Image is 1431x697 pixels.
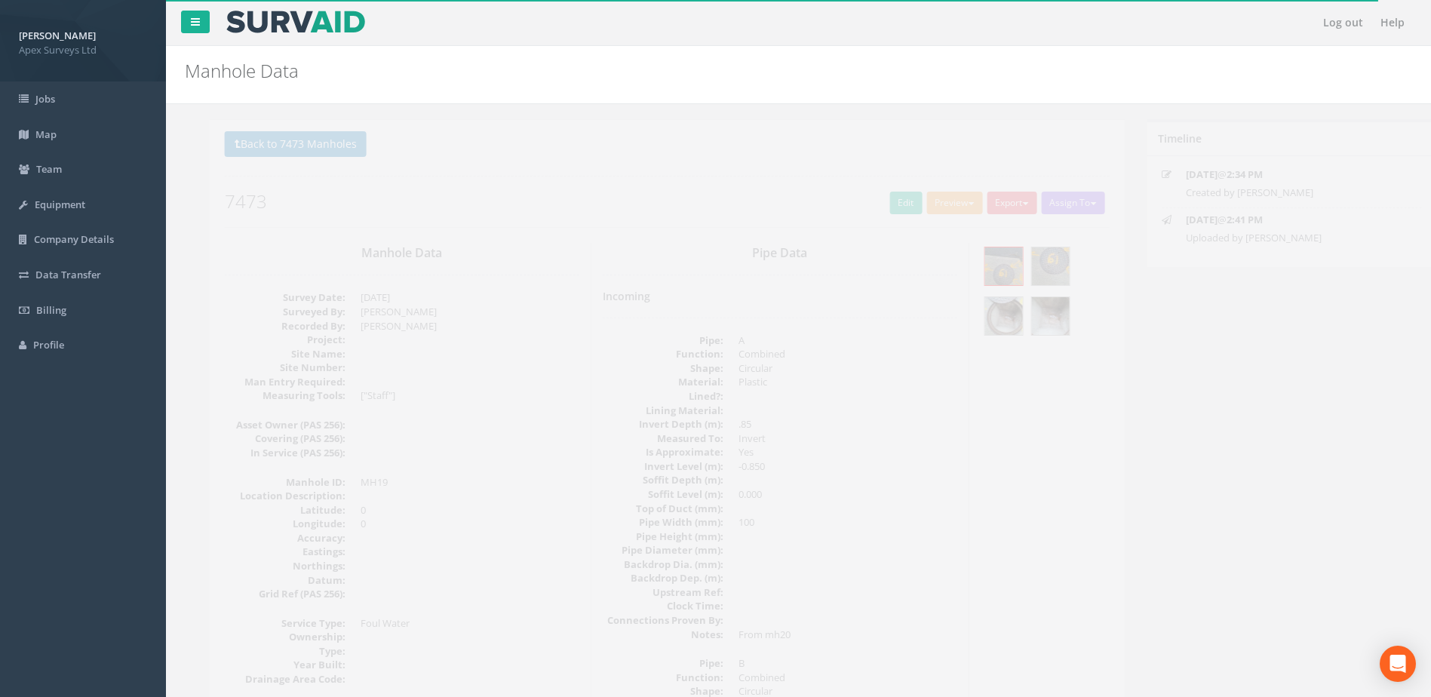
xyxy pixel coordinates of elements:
[1161,231,1374,245] p: Uploaded by [PERSON_NAME]
[200,587,321,601] dt: Grid Ref (PAS 256):
[35,92,55,106] span: Jobs
[578,347,699,361] dt: Function:
[714,628,932,642] dd: From mh20
[1380,646,1416,682] div: Open Intercom Messenger
[185,61,1204,81] h2: Manhole Data
[200,388,321,403] dt: Measuring Tools:
[578,445,699,459] dt: Is Approximate:
[200,573,321,588] dt: Datum:
[714,333,932,348] dd: A
[200,361,321,375] dt: Site Number:
[1161,213,1193,226] strong: [DATE]
[200,531,321,545] dt: Accuracy:
[578,487,699,502] dt: Soffit Level (m):
[200,333,321,347] dt: Project:
[200,616,321,631] dt: Service Type:
[336,475,554,490] dd: MH19
[35,268,101,281] span: Data Transfer
[578,515,699,530] dt: Pipe Width (mm):
[1161,213,1374,227] p: @
[1161,167,1193,181] strong: [DATE]
[19,25,147,57] a: [PERSON_NAME] Apex Surveys Ltd
[578,361,699,376] dt: Shape:
[1202,213,1238,226] strong: 2:41 PM
[1161,167,1374,182] p: @
[200,630,321,644] dt: Ownership:
[19,29,96,42] strong: [PERSON_NAME]
[578,543,699,557] dt: Pipe Diameter (mm):
[200,431,321,446] dt: Covering (PAS 256):
[578,628,699,642] dt: Notes:
[200,644,321,659] dt: Type:
[1161,186,1374,200] p: Created by [PERSON_NAME]
[578,417,699,431] dt: Invert Depth (m):
[578,473,699,487] dt: Soffit Depth (m):
[578,502,699,516] dt: Top of Duct (mm):
[714,347,932,361] dd: Combined
[578,459,699,474] dt: Invert Level (m):
[336,616,554,631] dd: Foul Water
[714,361,932,376] dd: Circular
[336,290,554,305] dd: [DATE]
[578,290,932,302] h4: Incoming
[714,459,932,474] dd: -0.850
[578,599,699,613] dt: Clock Time:
[200,375,321,389] dt: Man Entry Required:
[1134,133,1178,144] h5: Timeline
[200,319,321,333] dt: Recorded By:
[200,559,321,573] dt: Northings:
[36,162,62,176] span: Team
[578,656,699,671] dt: Pipe:
[714,375,932,389] dd: Plastic
[714,671,932,685] dd: Combined
[902,192,958,214] button: Preview
[578,530,699,544] dt: Pipe Height (mm):
[865,192,898,214] a: Edit
[200,446,321,460] dt: In Service (PAS 256):
[578,404,699,418] dt: Lining Material:
[336,503,554,517] dd: 0
[200,305,321,319] dt: Surveyed By:
[200,418,321,432] dt: Asset Owner (PAS 256):
[200,545,321,559] dt: Eastings:
[33,338,64,352] span: Profile
[578,671,699,685] dt: Function:
[200,503,321,517] dt: Latitude:
[200,475,321,490] dt: Manhole ID:
[960,297,998,335] img: bcbffa9c-6577-cb83-cd9c-09ec36d21018_b2803adf-2fe6-4a36-cbfd-588488510538_thumb.jpg
[1007,297,1045,335] img: bcbffa9c-6577-cb83-cd9c-09ec36d21018_441dd451-7ca5-fc14-b66c-98531611b688_thumb.jpg
[34,232,114,246] span: Company Details
[200,192,1085,211] h2: 7473
[714,417,932,431] dd: .85
[200,489,321,503] dt: Location Description:
[714,431,932,446] dd: Invert
[714,656,932,671] dd: B
[714,487,932,502] dd: 0.000
[200,658,321,672] dt: Year Built:
[200,290,321,305] dt: Survey Date:
[963,192,1012,214] button: Export
[578,613,699,628] dt: Connections Proven By:
[578,585,699,600] dt: Upstream Ref:
[714,515,932,530] dd: 100
[578,375,699,389] dt: Material:
[578,431,699,446] dt: Measured To:
[714,445,932,459] dd: Yes
[200,672,321,686] dt: Drainage Area Code:
[200,517,321,531] dt: Longitude:
[1017,192,1080,214] button: Assign To
[35,198,85,211] span: Equipment
[1202,167,1238,181] strong: 2:34 PM
[578,333,699,348] dt: Pipe:
[336,305,554,319] dd: [PERSON_NAME]
[19,43,147,57] span: Apex Surveys Ltd
[336,388,554,403] dd: ["Staff"]
[960,247,998,285] img: bcbffa9c-6577-cb83-cd9c-09ec36d21018_34c3e3bd-a084-48f2-e76b-3352a1193303_thumb.jpg
[578,557,699,572] dt: Backdrop Dia. (mm):
[35,127,57,141] span: Map
[578,389,699,404] dt: Lined?:
[200,347,321,361] dt: Site Name:
[200,131,342,157] button: Back to 7473 Manholes
[578,571,699,585] dt: Backdrop Dep. (m):
[336,319,554,333] dd: [PERSON_NAME]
